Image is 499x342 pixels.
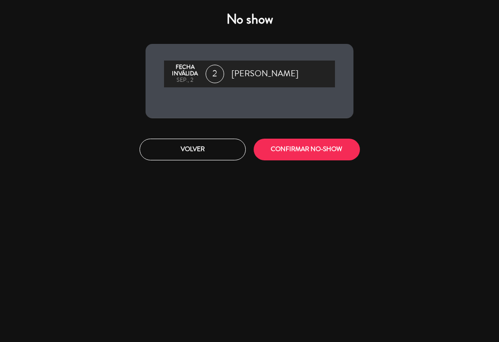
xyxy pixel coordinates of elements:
[146,11,353,28] h4: No show
[169,77,201,84] div: sep., 2
[231,67,298,81] span: [PERSON_NAME]
[140,139,246,160] button: Volver
[254,139,360,160] button: CONFIRMAR NO-SHOW
[169,64,201,77] div: Fecha inválida
[206,65,224,83] span: 2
